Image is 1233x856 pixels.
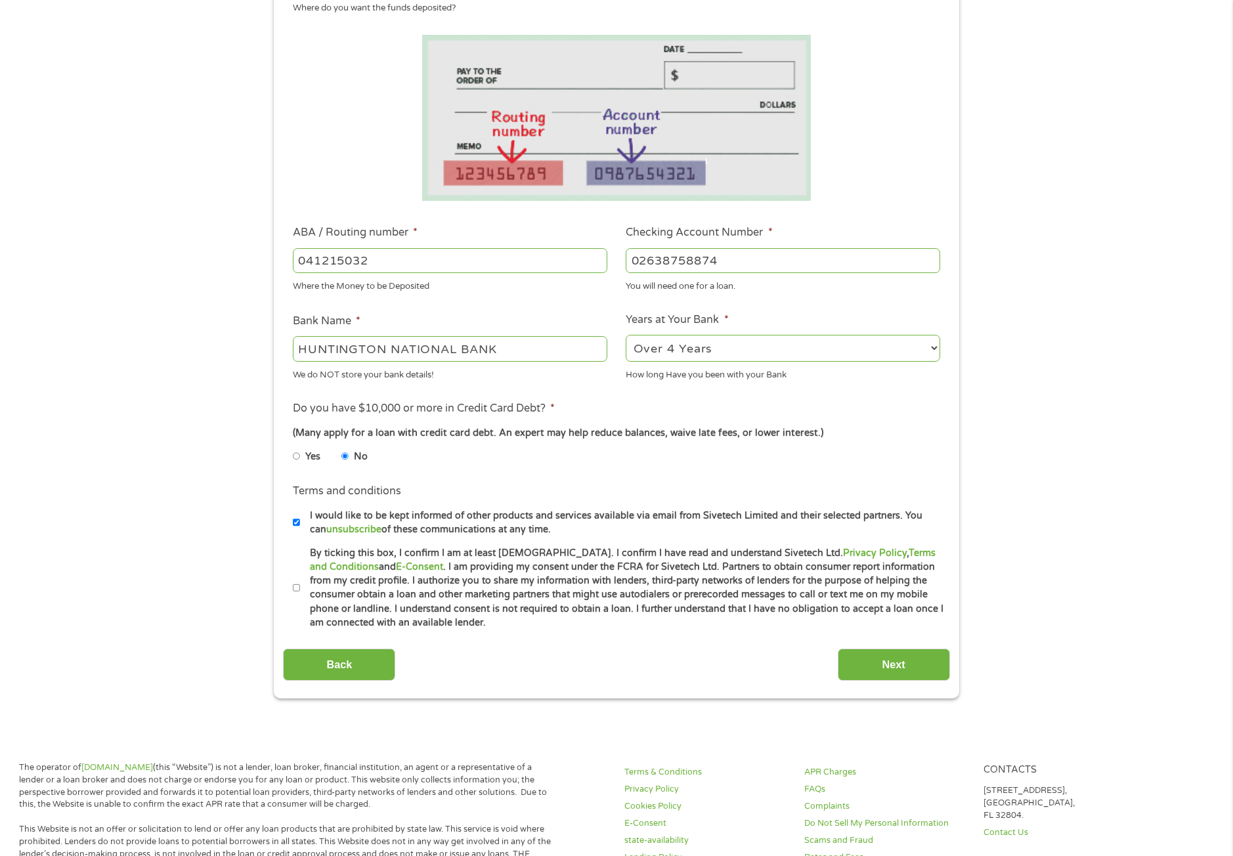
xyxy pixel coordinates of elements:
a: Privacy Policy [624,783,788,796]
div: (Many apply for a loan with credit card debt. An expert may help reduce balances, waive late fees... [293,426,940,440]
a: unsubscribe [326,524,381,535]
a: Complaints [804,800,968,813]
input: Back [283,649,395,681]
img: Routing number location [422,35,811,201]
input: 263177916 [293,248,607,273]
a: E-Consent [624,817,788,830]
a: E-Consent [396,561,443,572]
div: You will need one for a loan. [626,276,940,293]
a: Contact Us [984,826,1147,839]
input: Next [838,649,950,681]
a: Scams and Fraud [804,834,968,847]
div: How long Have you been with your Bank [626,364,940,381]
input: 345634636 [626,248,940,273]
div: Where the Money to be Deposited [293,276,607,293]
a: Do Not Sell My Personal Information [804,817,968,830]
h4: Contacts [984,764,1147,777]
div: Where do you want the funds deposited? [293,2,931,15]
label: Years at Your Bank [626,313,728,327]
p: [STREET_ADDRESS], [GEOGRAPHIC_DATA], FL 32804. [984,784,1147,822]
label: No [354,450,368,464]
a: Privacy Policy [843,547,907,559]
label: I would like to be kept informed of other products and services available via email from Sivetech... [300,509,944,537]
label: Do you have $10,000 or more in Credit Card Debt? [293,402,555,416]
a: [DOMAIN_NAME] [81,762,153,773]
label: By ticking this box, I confirm I am at least [DEMOGRAPHIC_DATA]. I confirm I have read and unders... [300,546,944,630]
div: We do NOT store your bank details! [293,364,607,381]
label: Terms and conditions [293,484,401,498]
a: Cookies Policy [624,800,788,813]
label: Checking Account Number [626,226,772,240]
label: Yes [305,450,320,464]
a: FAQs [804,783,968,796]
label: Bank Name [293,314,360,328]
label: ABA / Routing number [293,226,418,240]
a: state-availability [624,834,788,847]
a: APR Charges [804,766,968,779]
a: Terms and Conditions [310,547,936,572]
a: Terms & Conditions [624,766,788,779]
p: The operator of (this “Website”) is not a lender, loan broker, financial institution, an agent or... [19,761,557,811]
